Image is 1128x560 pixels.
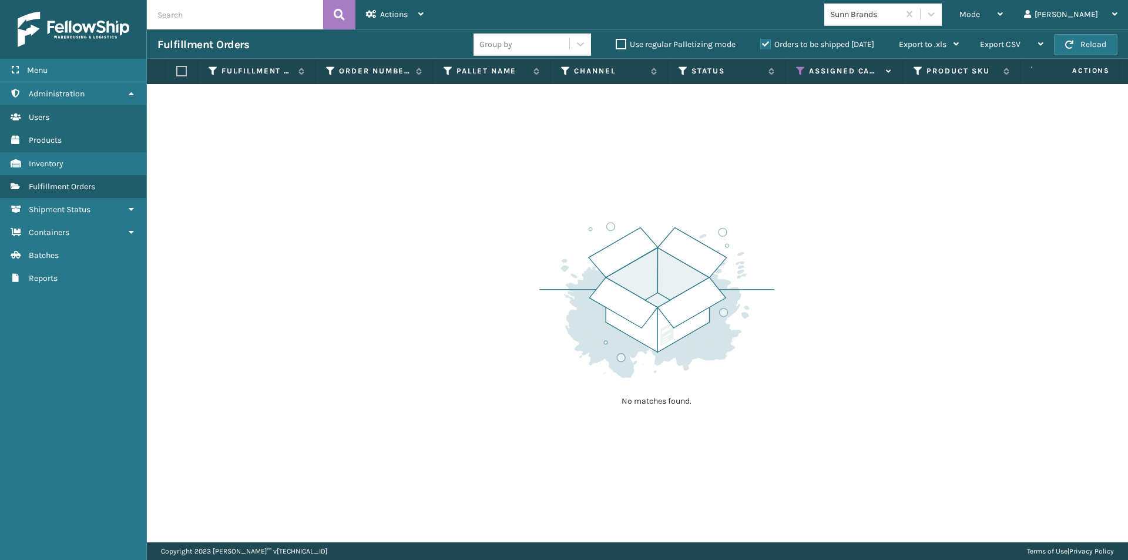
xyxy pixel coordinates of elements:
span: Shipment Status [29,204,90,214]
label: Orders to be shipped [DATE] [760,39,874,49]
span: Fulfillment Orders [29,182,95,192]
div: Group by [479,38,512,51]
span: Administration [29,89,85,99]
span: Products [29,135,62,145]
img: logo [18,12,129,47]
span: Mode [959,9,980,19]
span: Actions [1035,61,1117,81]
label: Assigned Carrier Service [809,66,880,76]
span: Containers [29,227,69,237]
label: Use regular Palletizing mode [616,39,736,49]
button: Reload [1054,34,1117,55]
span: Export CSV [980,39,1020,49]
span: Inventory [29,159,63,169]
a: Privacy Policy [1069,547,1114,555]
span: Actions [380,9,408,19]
label: Order Number [339,66,410,76]
label: Pallet Name [456,66,528,76]
div: | [1027,542,1114,560]
label: Status [691,66,763,76]
span: Batches [29,250,59,260]
label: Fulfillment Order Id [221,66,293,76]
span: Users [29,112,49,122]
span: Menu [27,65,48,75]
label: Channel [574,66,645,76]
div: Sunn Brands [830,8,900,21]
span: Export to .xls [899,39,946,49]
p: Copyright 2023 [PERSON_NAME]™ v [TECHNICAL_ID] [161,542,327,560]
label: Product SKU [926,66,998,76]
span: Reports [29,273,58,283]
a: Terms of Use [1027,547,1067,555]
h3: Fulfillment Orders [157,38,249,52]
